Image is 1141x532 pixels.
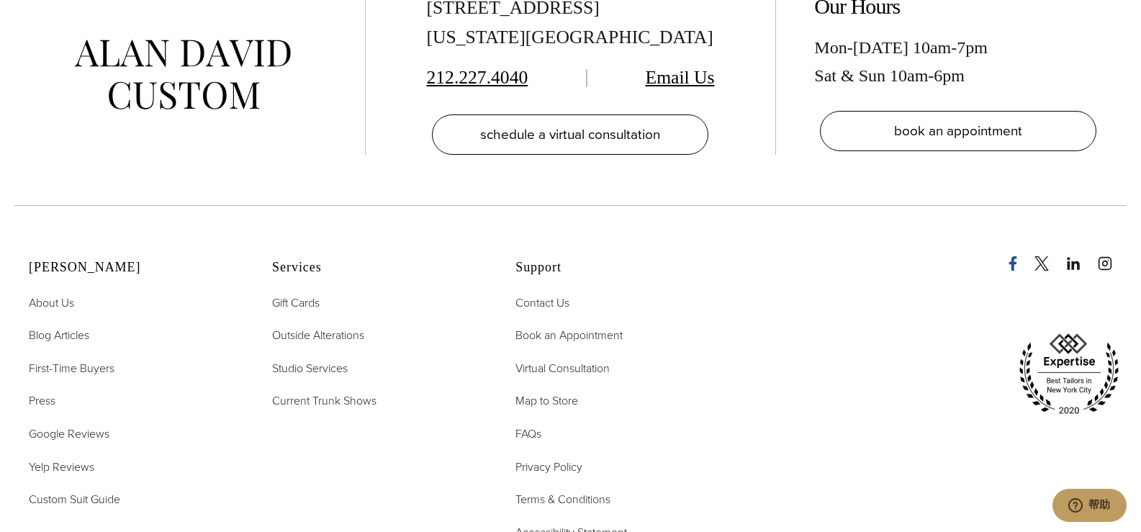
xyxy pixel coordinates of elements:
[814,34,1102,89] div: Mon-[DATE] 10am-7pm Sat & Sun 10am-6pm
[515,294,569,311] span: Contact Us
[515,327,623,343] span: Book an Appointment
[29,425,109,442] span: Google Reviews
[515,459,582,475] span: Privacy Policy
[820,111,1096,151] a: book an appointment
[29,294,74,312] a: About Us
[515,294,569,312] a: Contact Us
[29,392,55,410] a: Press
[272,294,479,410] nav: Services Footer Nav
[515,458,582,477] a: Privacy Policy
[29,359,114,378] a: First-Time Buyers
[29,326,89,345] a: Blog Articles
[426,67,528,88] a: 212.227.4040
[272,294,320,312] a: Gift Cards
[515,260,723,276] h2: Support
[272,327,364,343] span: Outside Alterations
[894,120,1022,141] span: book an appointment
[272,360,348,377] span: Studio Services
[432,114,708,155] a: schedule a virtual consultation
[646,67,715,88] a: Email Us
[29,360,114,377] span: First-Time Buyers
[29,458,94,477] a: Yelp Reviews
[515,425,541,443] a: FAQs
[29,294,236,509] nav: Alan David Footer Nav
[29,260,236,276] h2: [PERSON_NAME]
[1098,242,1127,271] a: instagram
[29,425,109,443] a: Google Reviews
[29,491,120,508] span: Custom Suit Guide
[272,359,348,378] a: Studio Services
[29,294,74,311] span: About Us
[1052,489,1127,525] iframe: 打开一个小组件，您可以在其中与我们的一个专员进行在线交谈
[515,392,578,409] span: Map to Store
[515,392,578,410] a: Map to Store
[29,392,55,409] span: Press
[1066,242,1095,271] a: linkedin
[515,359,610,378] a: Virtual Consultation
[272,326,364,345] a: Outside Alterations
[272,392,376,409] span: Current Trunk Shows
[515,326,623,345] a: Book an Appointment
[272,392,376,410] a: Current Trunk Shows
[515,360,610,377] span: Virtual Consultation
[480,124,660,145] span: schedule a virtual consultation
[515,491,610,508] span: Terms & Conditions
[1034,242,1063,271] a: x/twitter
[272,260,479,276] h2: Services
[75,40,291,109] img: alan david custom
[29,327,89,343] span: Blog Articles
[272,294,320,311] span: Gift Cards
[515,425,541,442] span: FAQs
[1006,242,1032,271] a: Facebook
[1011,328,1127,420] img: expertise, best tailors in new york city 2020
[515,490,610,509] a: Terms & Conditions
[29,459,94,475] span: Yelp Reviews
[29,490,120,509] a: Custom Suit Guide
